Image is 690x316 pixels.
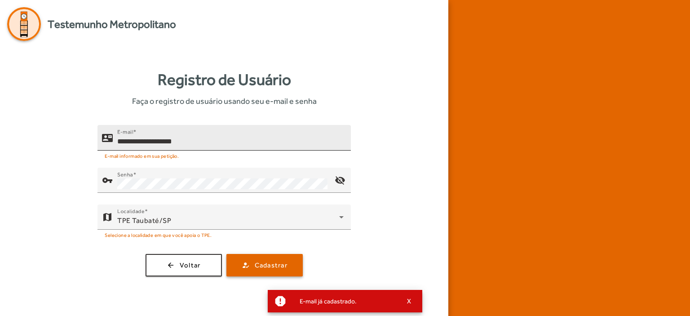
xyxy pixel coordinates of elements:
mat-label: E-mail [117,129,133,135]
mat-icon: visibility_off [329,169,351,191]
strong: Registro de Usuário [158,68,291,92]
button: Voltar [146,254,222,276]
span: Testemunho Metropolitano [48,16,176,32]
mat-hint: E-mail informado em sua petição. [105,151,179,160]
mat-label: Senha [117,171,133,178]
span: Cadastrar [255,260,287,271]
mat-label: Localidade [117,208,145,214]
mat-icon: contact_mail [102,133,113,143]
span: Voltar [180,260,201,271]
span: TPE Taubaté/SP [117,216,171,225]
mat-hint: Selecione a localidade em que você apoia o TPE. [105,230,212,240]
button: Cadastrar [226,254,303,276]
span: X [407,297,411,305]
span: Faça o registro de usuário usando seu e-mail e senha [132,95,317,107]
div: E-mail já cadastrado. [292,295,398,307]
button: X [398,297,420,305]
img: Logo Agenda [7,7,41,41]
mat-icon: map [102,212,113,223]
mat-icon: report [274,294,287,308]
mat-icon: vpn_key [102,175,113,186]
